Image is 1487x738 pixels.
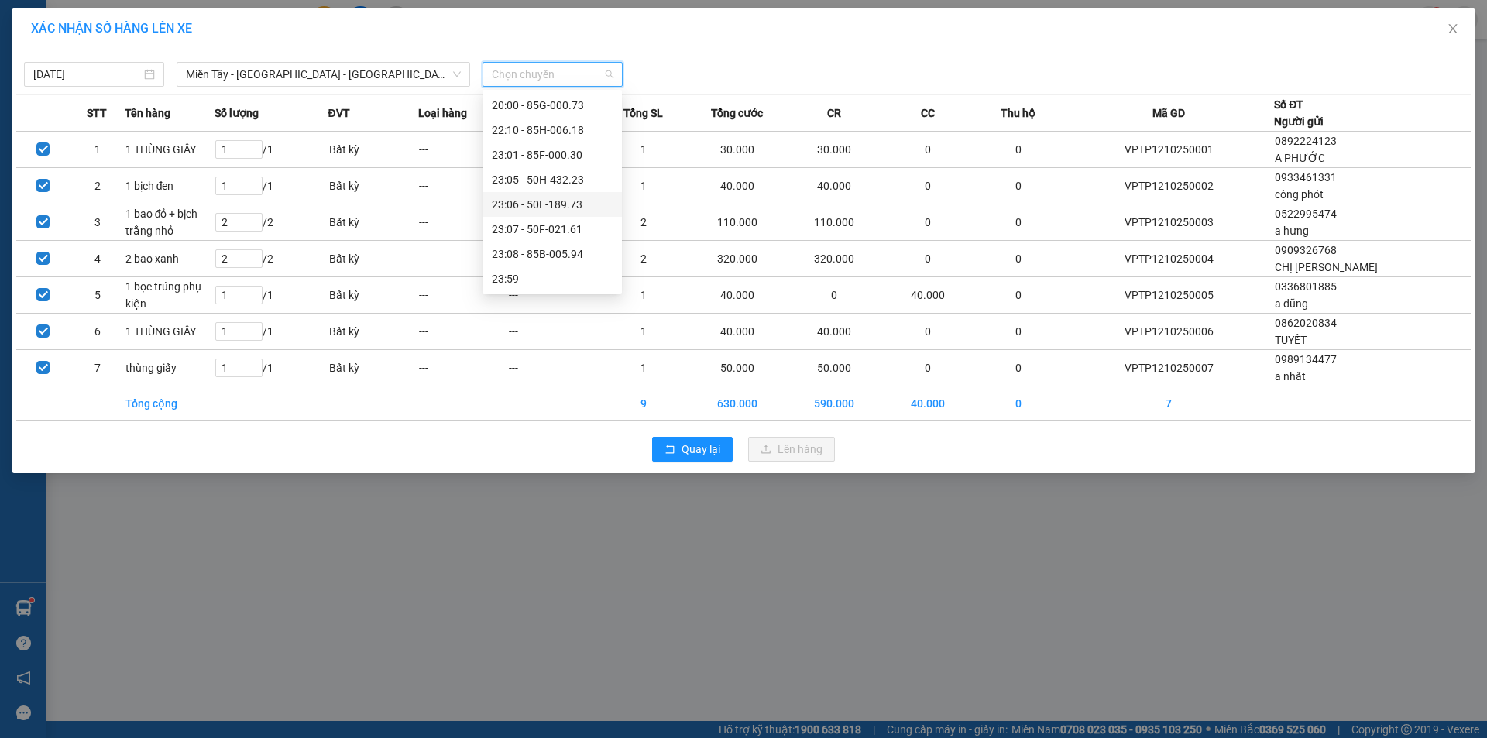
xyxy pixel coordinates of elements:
[70,241,125,277] td: 4
[125,314,215,350] td: 1 THÙNG GIẤY
[974,277,1063,314] td: 0
[1063,204,1274,241] td: VPTP1210250003
[1447,22,1459,35] span: close
[492,270,613,287] div: 23:59
[786,132,884,168] td: 30.000
[418,241,508,277] td: ---
[1152,105,1185,122] span: Mã GD
[786,386,884,421] td: 590.000
[1275,370,1306,383] span: a nhất
[452,70,462,79] span: down
[418,314,508,350] td: ---
[125,350,215,386] td: thùng giấy
[418,204,508,241] td: ---
[186,63,461,86] span: Miền Tây - Phan Rang - Ninh Sơn
[418,277,508,314] td: ---
[974,350,1063,386] td: 0
[974,204,1063,241] td: 0
[827,105,841,122] span: CR
[974,241,1063,277] td: 0
[689,132,786,168] td: 30.000
[1063,350,1274,386] td: VPTP1210250007
[125,168,215,204] td: 1 bịch đen
[883,277,973,314] td: 40.000
[921,105,935,122] span: CC
[328,350,418,386] td: Bất kỳ
[1275,261,1378,273] span: CHỊ [PERSON_NAME]
[689,350,786,386] td: 50.000
[328,277,418,314] td: Bất kỳ
[1001,105,1035,122] span: Thu hộ
[599,350,689,386] td: 1
[508,350,598,386] td: ---
[689,314,786,350] td: 40.000
[974,168,1063,204] td: 0
[1063,277,1274,314] td: VPTP1210250005
[1063,314,1274,350] td: VPTP1210250006
[125,132,215,168] td: 1 THÙNG GIẤY
[974,314,1063,350] td: 0
[786,168,884,204] td: 40.000
[1275,280,1337,293] span: 0336801885
[665,444,675,456] span: rollback
[508,314,598,350] td: ---
[883,350,973,386] td: 0
[492,63,613,86] span: Chọn chuyến
[1063,386,1274,421] td: 7
[19,100,85,173] b: An Anh Limousine
[599,204,689,241] td: 2
[215,314,328,350] td: / 1
[1275,171,1337,184] span: 0933461331
[328,132,418,168] td: Bất kỳ
[786,350,884,386] td: 50.000
[1275,152,1325,164] span: A PHƯỚC
[1275,188,1324,201] span: công phót
[1063,241,1274,277] td: VPTP1210250004
[883,241,973,277] td: 0
[492,221,613,238] div: 23:07 - 50F-021.61
[418,132,508,168] td: ---
[599,386,689,421] td: 9
[1275,317,1337,329] span: 0862020834
[328,105,350,122] span: ĐVT
[418,350,508,386] td: ---
[215,132,328,168] td: / 1
[33,66,141,83] input: 12/10/2025
[652,437,733,462] button: rollbackQuay lại
[1063,132,1274,168] td: VPTP1210250001
[328,168,418,204] td: Bất kỳ
[1275,353,1337,366] span: 0989134477
[1275,135,1337,147] span: 0892224123
[786,241,884,277] td: 320.000
[1275,297,1308,310] span: a dũng
[492,171,613,188] div: 23:05 - 50H-432.23
[215,277,328,314] td: / 1
[599,168,689,204] td: 1
[125,386,215,421] td: Tổng cộng
[508,277,598,314] td: ---
[689,386,786,421] td: 630.000
[1063,168,1274,204] td: VPTP1210250002
[87,105,107,122] span: STT
[786,204,884,241] td: 110.000
[492,97,613,114] div: 20:00 - 85G-000.73
[689,168,786,204] td: 40.000
[70,132,125,168] td: 1
[125,204,215,241] td: 1 bao đỏ + bịch trắng nhỏ
[418,168,508,204] td: ---
[492,196,613,213] div: 23:06 - 50E-189.73
[31,21,192,36] span: XÁC NHẬN SỐ HÀNG LÊN XE
[883,204,973,241] td: 0
[689,277,786,314] td: 40.000
[599,132,689,168] td: 1
[418,105,467,122] span: Loại hàng
[100,22,149,149] b: Biên nhận gởi hàng hóa
[1275,208,1337,220] span: 0522995474
[1275,244,1337,256] span: 0909326768
[748,437,835,462] button: uploadLên hàng
[215,168,328,204] td: / 1
[883,386,973,421] td: 40.000
[1274,96,1324,130] div: Số ĐT Người gửi
[1431,8,1475,51] button: Close
[599,277,689,314] td: 1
